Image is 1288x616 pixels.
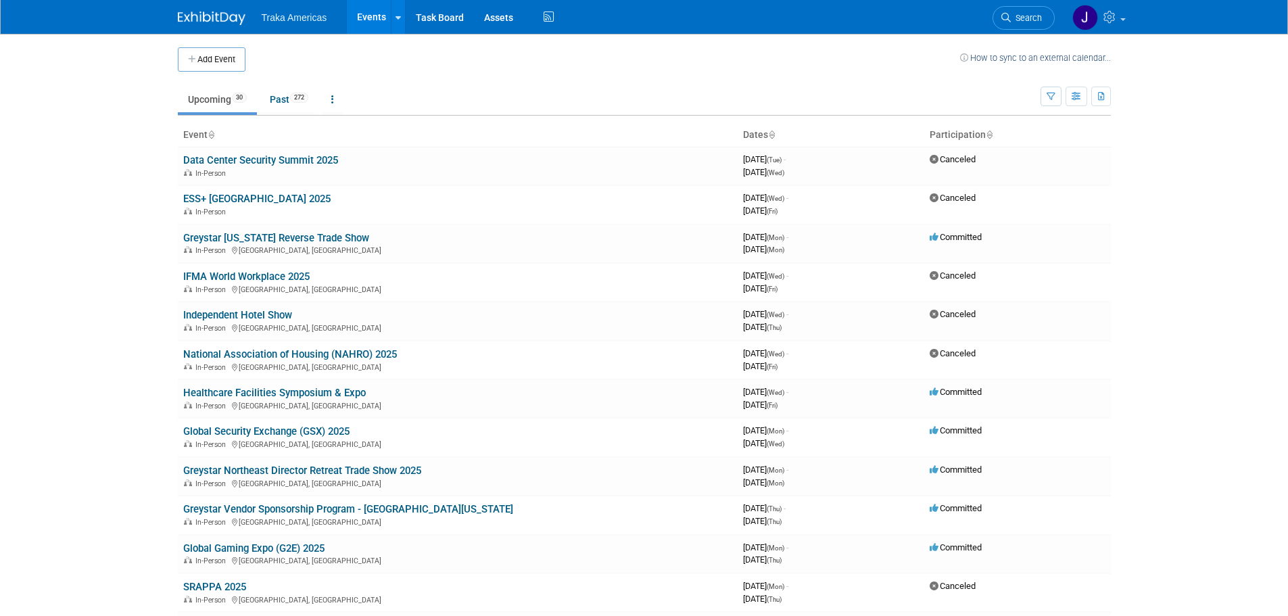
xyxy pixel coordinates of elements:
span: (Fri) [767,402,778,409]
div: [GEOGRAPHIC_DATA], [GEOGRAPHIC_DATA] [183,516,732,527]
span: In-Person [195,440,230,449]
span: In-Person [195,169,230,178]
div: [GEOGRAPHIC_DATA], [GEOGRAPHIC_DATA] [183,244,732,255]
span: (Fri) [767,285,778,293]
img: In-Person Event [184,479,192,486]
a: Data Center Security Summit 2025 [183,154,338,166]
a: Greystar [US_STATE] Reverse Trade Show [183,232,369,244]
span: - [786,465,788,475]
span: (Thu) [767,505,782,513]
span: [DATE] [743,361,778,371]
span: In-Person [195,246,230,255]
a: Healthcare Facilities Symposium & Expo [183,387,366,399]
div: [GEOGRAPHIC_DATA], [GEOGRAPHIC_DATA] [183,438,732,449]
a: IFMA World Workplace 2025 [183,270,310,283]
span: [DATE] [743,554,782,565]
span: - [786,542,788,552]
span: [DATE] [743,503,786,513]
th: Participation [924,124,1111,147]
span: Canceled [930,348,976,358]
img: In-Person Event [184,596,192,602]
th: Dates [738,124,924,147]
span: In-Person [195,556,230,565]
span: (Fri) [767,208,778,215]
span: - [786,387,788,397]
img: In-Person Event [184,169,192,176]
img: In-Person Event [184,402,192,408]
span: Committed [930,503,982,513]
span: Canceled [930,193,976,203]
span: In-Person [195,402,230,410]
button: Add Event [178,47,245,72]
span: [DATE] [743,206,778,216]
span: (Mon) [767,234,784,241]
span: In-Person [195,324,230,333]
span: Canceled [930,154,976,164]
span: [DATE] [743,542,788,552]
span: Canceled [930,309,976,319]
img: In-Person Event [184,440,192,447]
span: In-Person [195,208,230,216]
span: (Wed) [767,195,784,202]
span: - [786,425,788,435]
span: Search [1011,13,1042,23]
div: [GEOGRAPHIC_DATA], [GEOGRAPHIC_DATA] [183,554,732,565]
span: (Wed) [767,389,784,396]
span: Traka Americas [262,12,327,23]
span: (Wed) [767,311,784,318]
span: In-Person [195,363,230,372]
span: - [784,154,786,164]
span: (Mon) [767,467,784,474]
span: [DATE] [743,425,788,435]
span: In-Person [195,518,230,527]
a: Upcoming30 [178,87,257,112]
a: Search [993,6,1055,30]
a: Past272 [260,87,318,112]
a: Greystar Vendor Sponsorship Program - [GEOGRAPHIC_DATA][US_STATE] [183,503,513,515]
img: In-Person Event [184,285,192,292]
span: Committed [930,542,982,552]
span: (Mon) [767,544,784,552]
a: Global Security Exchange (GSX) 2025 [183,425,350,437]
img: Jamie Saenz [1072,5,1098,30]
div: [GEOGRAPHIC_DATA], [GEOGRAPHIC_DATA] [183,361,732,372]
span: - [784,503,786,513]
span: [DATE] [743,244,784,254]
img: In-Person Event [184,324,192,331]
span: Canceled [930,581,976,591]
span: (Wed) [767,350,784,358]
a: National Association of Housing (NAHRO) 2025 [183,348,397,360]
div: [GEOGRAPHIC_DATA], [GEOGRAPHIC_DATA] [183,400,732,410]
span: [DATE] [743,154,786,164]
span: [DATE] [743,400,778,410]
span: [DATE] [743,283,778,293]
span: (Thu) [767,324,782,331]
a: SRAPPA 2025 [183,581,246,593]
span: - [786,270,788,281]
a: Independent Hotel Show [183,309,292,321]
span: - [786,581,788,591]
span: (Mon) [767,246,784,254]
div: [GEOGRAPHIC_DATA], [GEOGRAPHIC_DATA] [183,477,732,488]
span: Committed [930,465,982,475]
a: How to sync to an external calendar... [960,53,1111,63]
span: (Fri) [767,363,778,371]
span: (Wed) [767,169,784,176]
img: In-Person Event [184,518,192,525]
img: In-Person Event [184,246,192,253]
span: [DATE] [743,167,784,177]
span: In-Person [195,479,230,488]
span: (Wed) [767,440,784,448]
span: Committed [930,425,982,435]
span: [DATE] [743,270,788,281]
a: Global Gaming Expo (G2E) 2025 [183,542,325,554]
img: ExhibitDay [178,11,245,25]
img: In-Person Event [184,556,192,563]
span: [DATE] [743,309,788,319]
span: [DATE] [743,322,782,332]
span: [DATE] [743,516,782,526]
img: In-Person Event [184,363,192,370]
div: [GEOGRAPHIC_DATA], [GEOGRAPHIC_DATA] [183,283,732,294]
span: Canceled [930,270,976,281]
span: 272 [290,93,308,103]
